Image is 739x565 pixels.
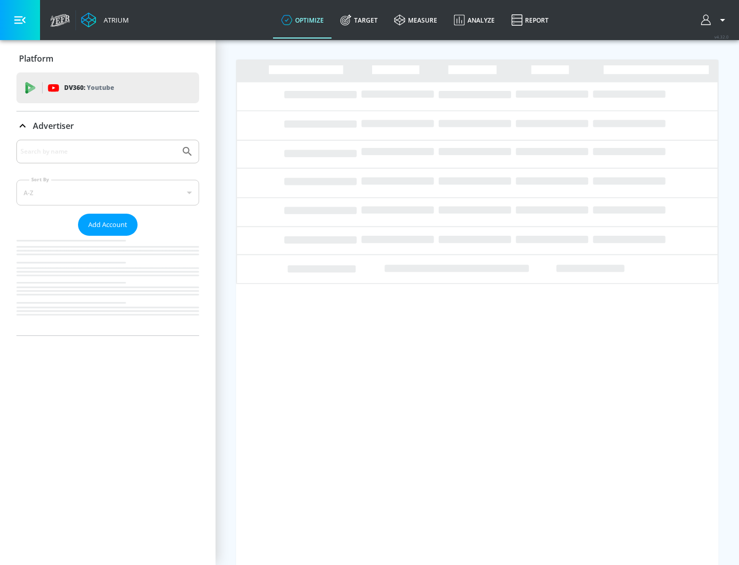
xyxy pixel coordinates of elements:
div: Platform [16,44,199,73]
div: Advertiser [16,111,199,140]
span: v 4.32.0 [714,34,729,40]
p: Youtube [87,82,114,93]
a: Atrium [81,12,129,28]
a: optimize [273,2,332,39]
div: Atrium [100,15,129,25]
input: Search by name [21,145,176,158]
nav: list of Advertiser [16,236,199,335]
a: measure [386,2,445,39]
div: Advertiser [16,140,199,335]
p: Platform [19,53,53,64]
label: Sort By [29,176,51,183]
p: DV360: [64,82,114,93]
p: Advertiser [33,120,74,131]
a: Analyze [445,2,503,39]
button: Add Account [78,214,138,236]
a: Target [332,2,386,39]
div: DV360: Youtube [16,72,199,103]
a: Report [503,2,557,39]
div: A-Z [16,180,199,205]
span: Add Account [88,219,127,231]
